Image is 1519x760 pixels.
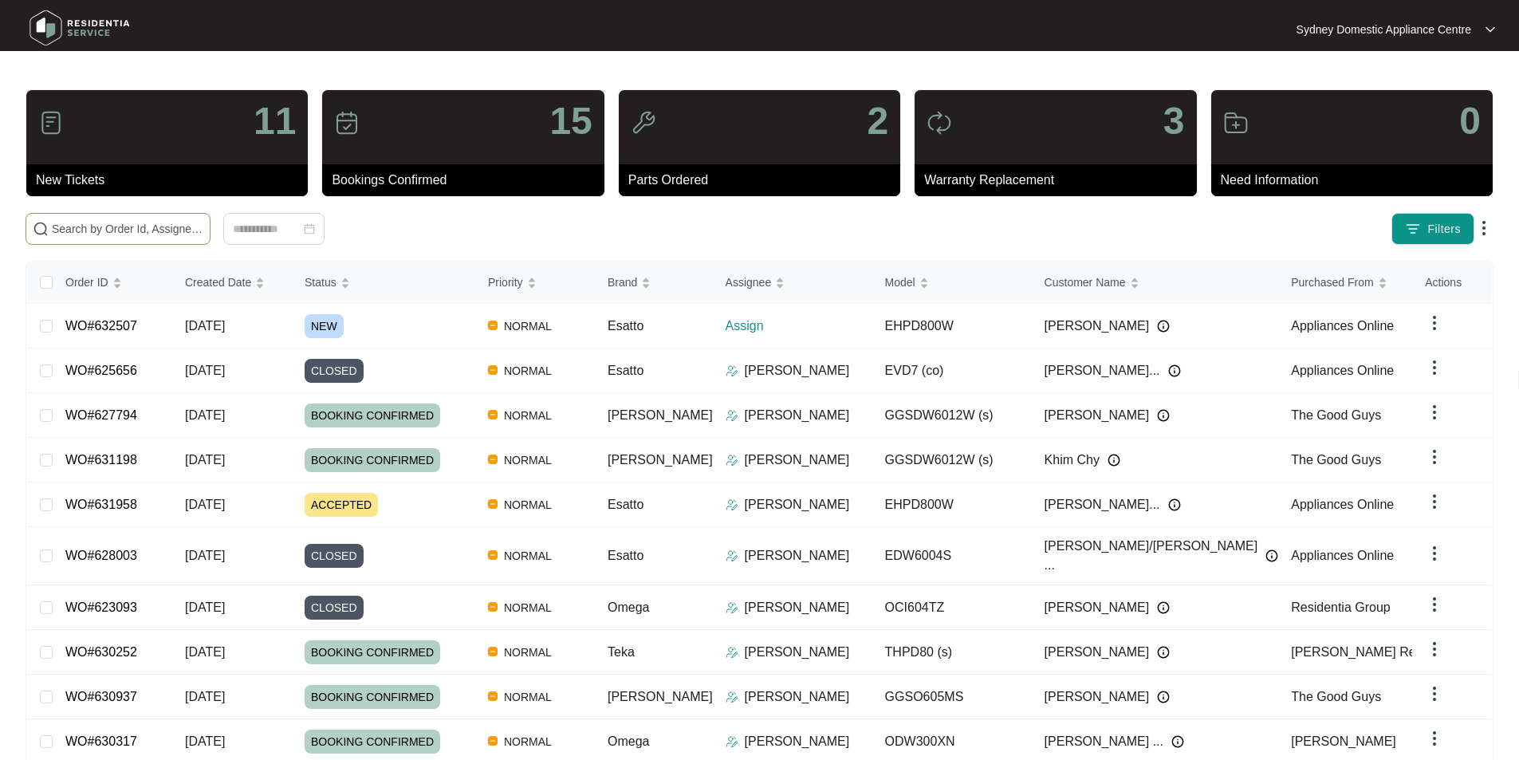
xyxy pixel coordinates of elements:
[305,640,440,664] span: BOOKING CONFIRMED
[1045,732,1163,751] span: [PERSON_NAME] ...
[185,690,225,703] span: [DATE]
[872,482,1032,527] td: EHPD800W
[332,171,604,190] p: Bookings Confirmed
[185,734,225,748] span: [DATE]
[185,408,225,422] span: [DATE]
[498,732,558,751] span: NORMAL
[745,495,850,514] p: [PERSON_NAME]
[1474,219,1493,238] img: dropdown arrow
[1157,320,1170,333] img: Info icon
[498,643,558,662] span: NORMAL
[745,406,850,425] p: [PERSON_NAME]
[1045,495,1160,514] span: [PERSON_NAME]...
[872,348,1032,393] td: EVD7 (co)
[726,274,772,291] span: Assignee
[872,304,1032,348] td: EHPD800W
[1223,110,1249,136] img: icon
[726,549,738,562] img: Assigner Icon
[1291,274,1373,291] span: Purchased From
[713,262,872,304] th: Assignee
[1425,595,1444,614] img: dropdown arrow
[1045,317,1150,336] span: [PERSON_NAME]
[1425,358,1444,377] img: dropdown arrow
[185,453,225,467] span: [DATE]
[1221,171,1493,190] p: Need Information
[628,171,900,190] p: Parts Ordered
[305,730,440,754] span: BOOKING CONFIRMED
[872,585,1032,630] td: OCI604TZ
[1045,687,1150,707] span: [PERSON_NAME]
[1291,498,1394,511] span: Appliances Online
[185,645,225,659] span: [DATE]
[608,453,713,467] span: [PERSON_NAME]
[65,601,137,614] a: WO#623093
[488,321,498,330] img: Vercel Logo
[872,393,1032,438] td: GGSDW6012W (s)
[305,685,440,709] span: BOOKING CONFIRMED
[65,274,108,291] span: Order ID
[1045,598,1150,617] span: [PERSON_NAME]
[185,549,225,562] span: [DATE]
[305,493,378,517] span: ACCEPTED
[1291,690,1381,703] span: The Good Guys
[305,404,440,427] span: BOOKING CONFIRMED
[745,643,850,662] p: [PERSON_NAME]
[498,317,558,336] span: NORMAL
[726,601,738,614] img: Assigner Icon
[608,549,643,562] span: Esatto
[65,645,137,659] a: WO#630252
[1425,544,1444,563] img: dropdown arrow
[488,691,498,701] img: Vercel Logo
[1391,213,1474,245] button: filter iconFilters
[305,274,336,291] span: Status
[38,110,64,136] img: icon
[1278,262,1438,304] th: Purchased From
[1425,447,1444,467] img: dropdown arrow
[872,262,1032,304] th: Model
[498,361,558,380] span: NORMAL
[1171,735,1184,748] img: Info icon
[549,102,592,140] p: 15
[498,687,558,707] span: NORMAL
[254,102,296,140] p: 11
[1157,601,1170,614] img: Info icon
[872,527,1032,585] td: EDW6004S
[872,675,1032,719] td: GGSO605MS
[872,438,1032,482] td: GGSDW6012W (s)
[1291,364,1394,377] span: Appliances Online
[745,451,850,470] p: [PERSON_NAME]
[1291,601,1391,614] span: Residentia Group
[305,448,440,472] span: BOOKING CONFIRMED
[608,408,713,422] span: [PERSON_NAME]
[498,406,558,425] span: NORMAL
[872,630,1032,675] td: THPD80 (s)
[608,364,643,377] span: Esatto
[1108,454,1120,467] img: Info icon
[726,364,738,377] img: Assigner Icon
[1425,403,1444,422] img: dropdown arrow
[305,596,364,620] span: CLOSED
[608,645,635,659] span: Teka
[595,262,713,304] th: Brand
[33,221,49,237] img: search-icon
[608,498,643,511] span: Esatto
[1168,364,1181,377] img: Info icon
[185,274,251,291] span: Created Date
[1157,409,1170,422] img: Info icon
[1032,262,1279,304] th: Customer Name
[1405,221,1421,237] img: filter icon
[1045,274,1126,291] span: Customer Name
[745,687,850,707] p: [PERSON_NAME]
[334,110,360,136] img: icon
[726,498,738,511] img: Assigner Icon
[608,274,637,291] span: Brand
[498,451,558,470] span: NORMAL
[726,691,738,703] img: Assigner Icon
[608,690,713,703] span: [PERSON_NAME]
[185,601,225,614] span: [DATE]
[498,495,558,514] span: NORMAL
[631,110,656,136] img: icon
[726,454,738,467] img: Assigner Icon
[1045,537,1258,575] span: [PERSON_NAME]/[PERSON_NAME] ...
[305,544,364,568] span: CLOSED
